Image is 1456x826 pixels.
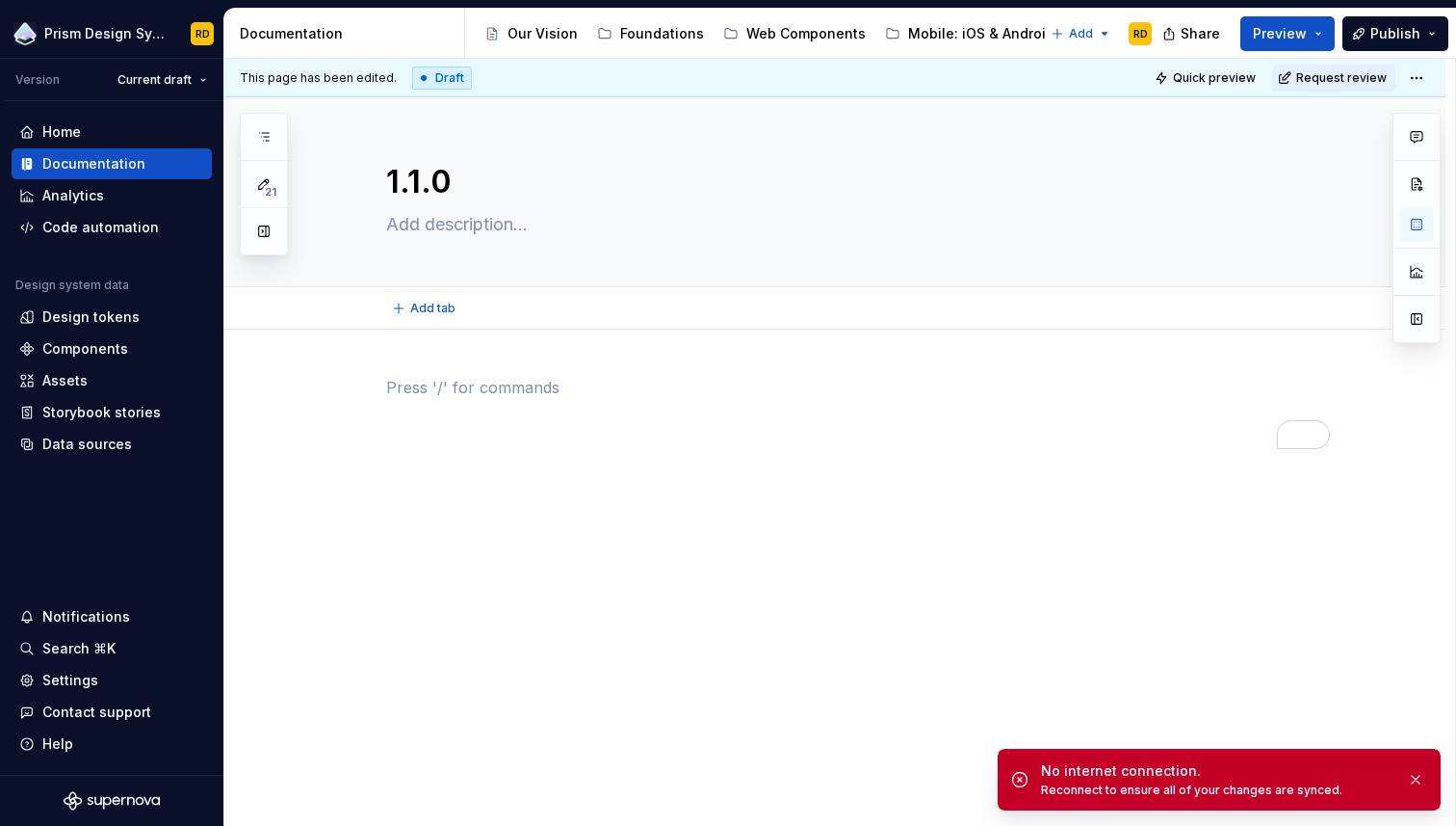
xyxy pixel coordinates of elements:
div: Our Vision [507,24,578,43]
div: Page tree [477,14,1041,53]
div: Draft [412,67,472,90]
div: No internet connection. [1041,761,1391,781]
div: To enrich screen reader interactions, please activate Accessibility in Grammarly extension settings [386,376,1330,449]
div: Search ⌘K [42,639,116,658]
a: Mobile: iOS & Android [877,18,1062,49]
a: Data sources [12,429,212,460]
textarea: 1.1.0 [382,159,1326,205]
button: Request review [1272,65,1395,92]
button: Add [1045,20,1117,47]
div: Data sources [42,435,132,454]
button: Notifications [12,601,212,632]
div: Analytics [42,186,104,205]
button: Publish [1342,16,1448,51]
span: This page has been edited. [240,70,397,86]
div: Components [42,339,128,359]
a: Code automation [12,212,212,243]
span: 21 [262,184,279,200]
button: Help [12,729,212,759]
button: Quick preview [1149,65,1264,92]
div: Code automation [42,218,159,237]
a: Settings [12,665,212,696]
span: Request review [1296,70,1387,86]
span: Share [1181,24,1220,43]
a: Components [12,333,212,364]
div: Version [15,72,60,88]
a: Web Components [715,18,873,49]
a: Documentation [12,148,212,179]
a: Design tokens [12,302,212,333]
a: Home [12,117,212,147]
span: Current draft [117,72,192,88]
div: Documentation [42,154,145,173]
div: RD [1133,26,1148,41]
a: Our Vision [477,18,585,49]
button: Search ⌘K [12,633,212,664]
div: Reconnect to ensure all of your changes are synced. [1041,783,1391,798]
svg: Supernova Logo [64,791,160,811]
button: Preview [1240,16,1335,51]
button: Contact support [12,697,212,728]
a: Storybook stories [12,397,212,428]
button: Current draft [109,67,216,93]
span: Quick preview [1173,70,1256,86]
div: Contact support [42,703,151,722]
div: Storybook stories [42,403,161,422]
a: Analytics [12,180,212,211]
span: Add tab [410,301,455,316]
div: Home [42,122,81,142]
div: Foundations [620,24,704,43]
div: Mobile: iOS & Android [908,24,1054,43]
div: Prism Design System [44,24,168,43]
button: Prism Design SystemRD [4,13,220,54]
div: Help [42,734,73,754]
img: 106765b7-6fc4-4b5d-8be0-32f944830029.png [13,22,37,45]
div: Documentation [240,24,456,43]
button: Add tab [386,295,464,322]
span: Add [1069,26,1093,41]
div: Design tokens [42,307,140,327]
button: Share [1153,16,1233,51]
div: Assets [42,371,88,390]
a: Foundations [589,18,712,49]
div: Design system data [15,278,129,293]
a: Assets [12,365,212,396]
div: Notifications [42,607,130,626]
div: Settings [42,671,98,690]
div: Web Components [746,24,866,43]
span: Preview [1253,24,1307,43]
div: RD [195,26,210,41]
span: Publish [1370,24,1420,43]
